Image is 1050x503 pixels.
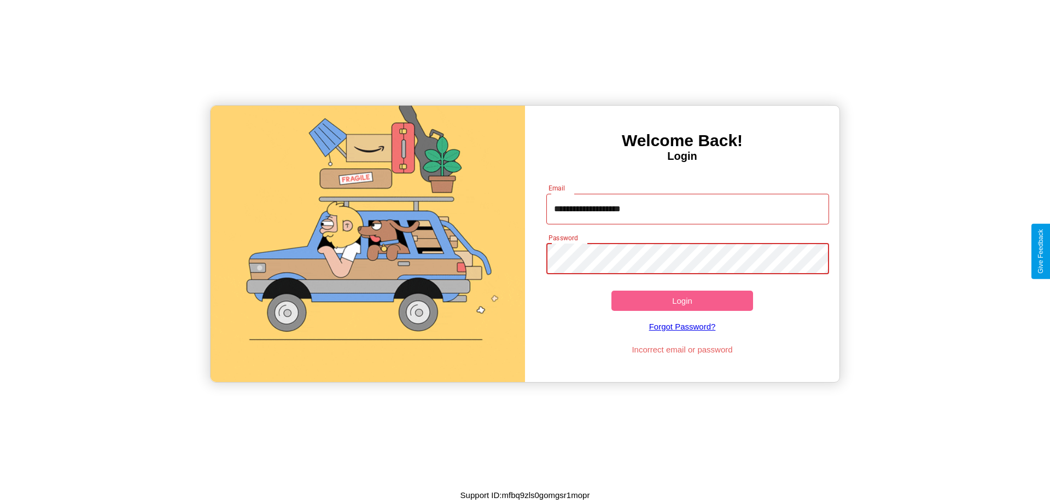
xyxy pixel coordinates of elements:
p: Incorrect email or password [541,342,824,357]
label: Email [549,183,565,193]
label: Password [549,233,577,242]
h3: Welcome Back! [525,131,839,150]
img: gif [211,106,525,382]
h4: Login [525,150,839,163]
a: Forgot Password? [541,311,824,342]
button: Login [611,291,753,311]
div: Give Feedback [1037,229,1045,274]
p: Support ID: mfbq9zls0gomgsr1mopr [460,488,590,502]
